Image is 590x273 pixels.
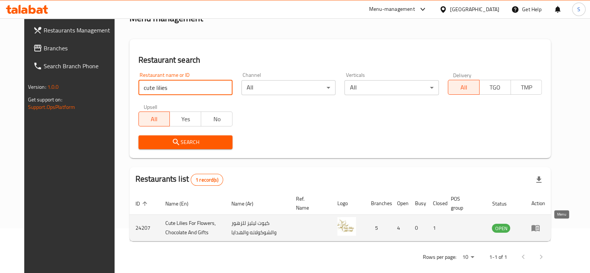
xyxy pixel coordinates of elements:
th: Closed [427,192,445,215]
span: 1.0.0 [47,82,59,92]
span: All [142,114,167,125]
img: Cute Lilies For Flowers, Chocolate And Gifts [337,217,356,236]
th: Open [391,192,409,215]
span: All [451,82,477,93]
h2: Restaurant search [138,54,542,66]
a: Support.OpsPlatform [28,102,75,112]
span: S [577,5,580,13]
span: 1 record(s) [191,176,223,183]
a: Search Branch Phone [27,57,123,75]
button: All [448,80,480,95]
td: 0 [409,215,427,241]
span: TGO [483,82,508,93]
td: Cute Lilies For Flowers, Chocolate And Gifts [159,215,226,241]
span: TMP [514,82,539,93]
td: كيوت ليليز للزهور والشوكولاته والهدايا [225,215,290,241]
span: Search [144,138,227,147]
span: Ref. Name [296,194,322,212]
th: Branches [365,192,391,215]
span: No [204,114,230,125]
button: TGO [479,80,511,95]
td: 4 [391,215,409,241]
div: Rows per page: [459,252,477,263]
td: 5 [365,215,391,241]
th: Busy [409,192,427,215]
p: Rows per page: [422,252,456,262]
table: enhanced table [129,192,551,241]
div: [GEOGRAPHIC_DATA] [450,5,499,13]
div: Menu-management [369,5,415,14]
span: Search Branch Phone [44,62,117,70]
span: Restaurants Management [44,26,117,35]
div: Export file [530,171,548,189]
td: 1 [427,215,445,241]
th: Action [525,192,551,215]
div: All [344,80,438,95]
button: All [138,112,170,126]
label: Upsell [144,104,157,109]
span: Yes [173,114,198,125]
span: Branches [44,44,117,53]
span: Name (En) [165,199,198,208]
td: 24207 [129,215,159,241]
span: Name (Ar) [231,199,263,208]
label: Delivery [453,72,472,78]
span: Status [492,199,516,208]
button: Yes [169,112,201,126]
p: 1-1 of 1 [489,252,507,262]
div: All [241,80,335,95]
button: No [201,112,232,126]
a: Restaurants Management [27,21,123,39]
span: OPEN [492,224,510,233]
h2: Restaurants list [135,173,223,186]
input: Search for restaurant name or ID.. [138,80,232,95]
button: TMP [511,80,542,95]
span: Version: [28,82,46,92]
span: Get support on: [28,95,62,104]
span: ID [135,199,150,208]
h2: Menu management [129,12,203,24]
th: Logo [331,192,365,215]
a: Branches [27,39,123,57]
span: POS group [451,194,477,212]
button: Search [138,135,232,149]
